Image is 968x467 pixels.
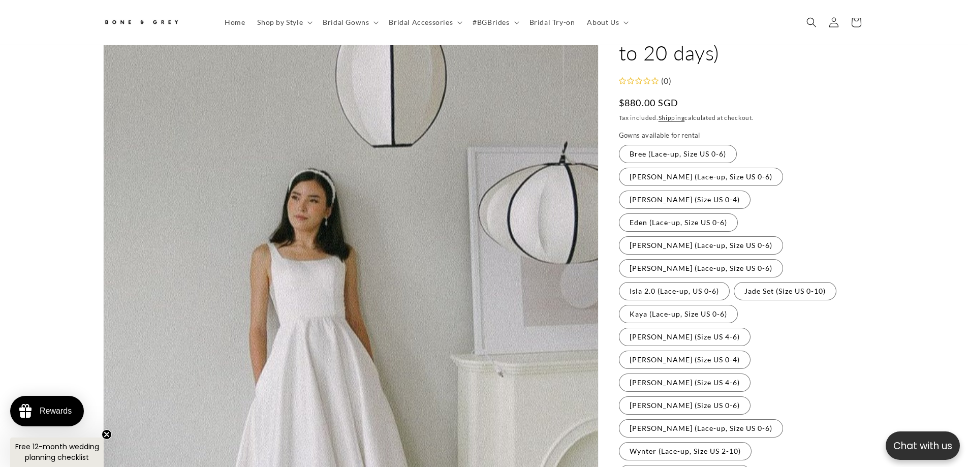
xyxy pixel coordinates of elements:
summary: #BGBrides [466,12,523,33]
span: $880.00 SGD [619,96,679,110]
div: Free 12-month wedding planning checklistClose teaser [10,438,104,467]
label: [PERSON_NAME] (Lace-up, Size US 0-6) [619,259,783,277]
a: Write a review [68,58,112,66]
p: Chat with us [886,439,960,453]
label: [PERSON_NAME] (Lace-up, Size US 0-6) [619,168,783,186]
label: [PERSON_NAME] (Size US 0-4) [619,191,751,209]
span: Shop by Style [257,18,303,27]
span: Free 12-month wedding planning checklist [15,442,99,462]
a: Home [218,12,251,33]
summary: Bridal Accessories [383,12,466,33]
span: Bridal Accessories [389,18,453,27]
label: Isla 2.0 (Lace-up, US 0-6) [619,282,730,300]
a: Shipping [659,114,685,121]
button: Write a review [695,15,762,33]
label: Kaya (Lace-up, Size US 0-6) [619,305,738,323]
label: [PERSON_NAME] (Size US 4-6) [619,373,751,392]
label: [PERSON_NAME] (Size US 0-4) [619,351,751,369]
span: Bridal Try-on [529,18,575,27]
summary: Shop by Style [251,12,317,33]
summary: Search [800,11,823,34]
span: #BGBrides [473,18,509,27]
label: [PERSON_NAME] (Size US 0-6) [619,396,751,415]
div: Rewards [40,407,72,416]
button: Open chatbox [886,431,960,460]
a: Bridal Try-on [523,12,581,33]
legend: Gowns available for rental [619,131,701,141]
summary: Bridal Gowns [317,12,383,33]
label: [PERSON_NAME] (Lace-up, Size US 0-6) [619,419,783,438]
div: (0) [659,74,672,88]
a: Bone and Grey Bridal [99,10,208,35]
div: Tax included. calculated at checkout. [619,113,865,123]
span: About Us [587,18,619,27]
label: Bree (Lace-up, Size US 0-6) [619,145,737,163]
span: Home [225,18,245,27]
button: Close teaser [102,429,112,440]
label: [PERSON_NAME] (Lace-up, Size US 0-6) [619,236,783,255]
label: [PERSON_NAME] (Size US 4-6) [619,328,751,346]
label: Eden (Lace-up, Size US 0-6) [619,213,738,232]
img: Bone and Grey Bridal [103,14,179,31]
span: Bridal Gowns [323,18,369,27]
summary: About Us [581,12,633,33]
label: Jade Set (Size US 0-10) [734,282,836,300]
label: Wynter (Lace-up, Size US 2-10) [619,442,752,460]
